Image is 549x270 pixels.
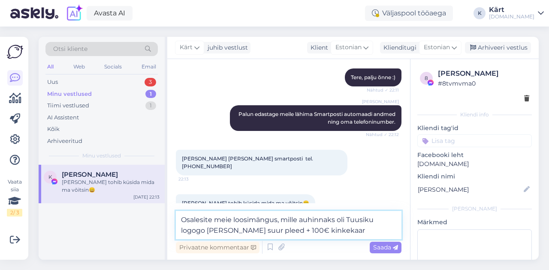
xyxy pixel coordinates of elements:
p: Facebooki leht [417,151,532,160]
div: Socials [103,61,124,72]
div: K [474,7,486,19]
span: Palun edastage meile lähima Smartposti automaadi andmed ning oma telefoninumber. [238,111,397,125]
p: Kliendi nimi [417,172,532,181]
a: Avasta AI [87,6,133,21]
span: Nähtud ✓ 22:12 [366,131,399,138]
input: Lisa tag [417,134,532,147]
input: Lisa nimi [418,185,522,194]
div: juhib vestlust [204,43,248,52]
div: All [45,61,55,72]
span: K [48,174,52,180]
p: Kliendi tag'id [417,124,532,133]
img: explore-ai [65,4,83,22]
span: Minu vestlused [82,152,121,160]
div: 1 [145,101,156,110]
span: Kaddi Rand [62,171,118,178]
span: [PERSON_NAME] tohib küsida mida ma võitsin😀 [182,200,309,206]
div: Kõik [47,125,60,134]
div: Email [140,61,158,72]
div: 2 / 3 [7,209,22,217]
div: Vaata siia [7,178,22,217]
div: [PERSON_NAME] [438,68,529,79]
div: Minu vestlused [47,90,92,98]
span: Saada [373,243,398,251]
span: Otsi kliente [53,45,87,53]
div: [PERSON_NAME] [417,205,532,213]
div: Väljaspool tööaega [365,6,453,21]
div: Privaatne kommentaar [176,242,259,253]
div: [DATE] 22:13 [133,194,160,200]
span: Tere, palju õnne :) [351,74,395,80]
span: Kärt [180,43,193,52]
span: 8 [425,75,428,81]
div: AI Assistent [47,113,79,122]
span: Estonian [424,43,450,52]
div: Kärt [489,6,534,13]
textarea: Osalesite meie loosimängus, mille auhinnaks oli Tuusiku logogo [PERSON_NAME] suur pleed + 100€ ki... [176,211,401,239]
div: Web [72,61,87,72]
div: 1 [145,90,156,98]
a: Kärt[DOMAIN_NAME] [489,6,544,20]
div: Kliendi info [417,111,532,119]
div: 3 [145,78,156,86]
img: Askly Logo [7,44,23,60]
p: [DOMAIN_NAME] [417,160,532,169]
div: Tiimi vestlused [47,101,89,110]
span: [PERSON_NAME] [PERSON_NAME] smartposti tel.[PHONE_NUMBER] [182,155,313,169]
div: Klient [307,43,328,52]
div: [DOMAIN_NAME] [489,13,534,20]
span: Nähtud ✓ 22:11 [367,87,399,93]
span: [PERSON_NAME] [362,98,399,105]
span: 22:13 [178,176,211,182]
div: [PERSON_NAME] tohib küsida mida ma võitsin😀 [62,178,160,194]
p: Märkmed [417,218,532,227]
div: Arhiveeritud [47,137,82,145]
div: Uus [47,78,58,86]
span: Estonian [335,43,362,52]
div: # 8tvmvma0 [438,79,529,88]
div: Arhiveeri vestlus [465,42,531,53]
div: Klienditugi [380,43,416,52]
